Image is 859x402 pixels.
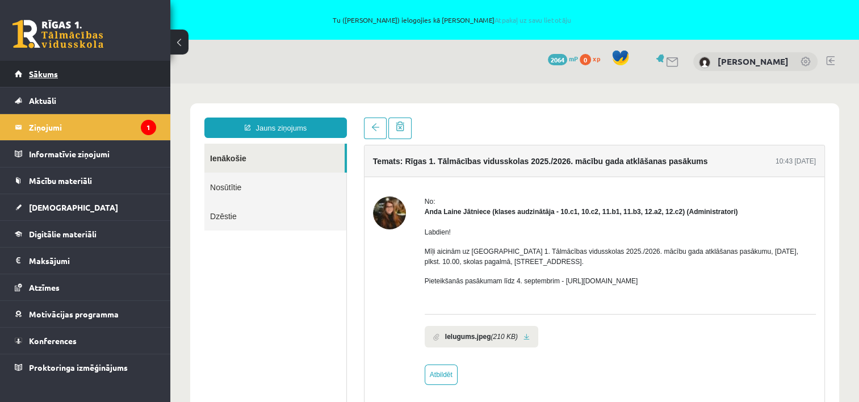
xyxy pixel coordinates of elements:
[254,113,646,123] div: No:
[254,163,646,183] p: Mīļi aicinām uz [GEOGRAPHIC_DATA] 1. Tālmācības vidusskolas 2025./2026. mācību gada atklāšanas pa...
[203,73,538,82] h4: Temats: Rīgas 1. Tālmācības vidusskolas 2025./2026. mācību gada atklāšanas pasākums
[34,34,177,55] a: Jauns ziņojums
[141,120,156,135] i: 1
[15,301,156,327] a: Motivācijas programma
[12,20,103,48] a: Rīgas 1. Tālmācības vidusskola
[254,192,646,203] p: Pieteikšanās pasākumam līdz 4. septembrim - [URL][DOMAIN_NAME]
[275,248,321,258] b: Ielugums.jpeg
[495,15,571,24] a: Atpakaļ uz savu lietotāju
[15,354,156,380] a: Proktoringa izmēģinājums
[131,16,773,23] span: Tu ([PERSON_NAME]) ielogojies kā [PERSON_NAME]
[29,229,97,239] span: Digitālie materiāli
[699,57,710,68] img: Robijs Cabuls
[29,336,77,346] span: Konferences
[15,194,156,220] a: [DEMOGRAPHIC_DATA]
[15,274,156,300] a: Atzīmes
[29,282,60,292] span: Atzīmes
[548,54,567,65] span: 2064
[29,114,156,140] legend: Ziņojumi
[548,54,578,63] a: 2064 mP
[34,60,174,89] a: Ienākošie
[15,167,156,194] a: Mācību materiāli
[15,248,156,274] a: Maksājumi
[593,54,600,63] span: xp
[254,124,568,132] strong: Anda Laine Jātniece (klases audzinātāja - 10.c1, 10.c2, 11.b1, 11.b3, 12.a2, 12.c2) (Administratori)
[15,141,156,167] a: Informatīvie ziņojumi
[29,95,56,106] span: Aktuāli
[29,362,128,372] span: Proktoringa izmēģinājums
[718,56,789,67] a: [PERSON_NAME]
[569,54,578,63] span: mP
[605,73,646,83] div: 10:43 [DATE]
[29,175,92,186] span: Mācību materiāli
[254,281,287,301] a: Atbildēt
[15,328,156,354] a: Konferences
[580,54,591,65] span: 0
[29,309,119,319] span: Motivācijas programma
[580,54,606,63] a: 0 xp
[34,118,176,147] a: Dzēstie
[203,113,236,146] img: Anda Laine Jātniece (klases audzinātāja - 10.c1, 10.c2, 11.b1, 11.b3, 12.a2, 12.c2)
[320,248,347,258] i: (210 KB)
[254,144,646,154] p: Labdien!
[15,87,156,114] a: Aktuāli
[15,221,156,247] a: Digitālie materiāli
[34,89,176,118] a: Nosūtītie
[29,141,156,167] legend: Informatīvie ziņojumi
[15,114,156,140] a: Ziņojumi1
[15,61,156,87] a: Sākums
[29,202,118,212] span: [DEMOGRAPHIC_DATA]
[29,69,58,79] span: Sākums
[29,248,156,274] legend: Maksājumi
